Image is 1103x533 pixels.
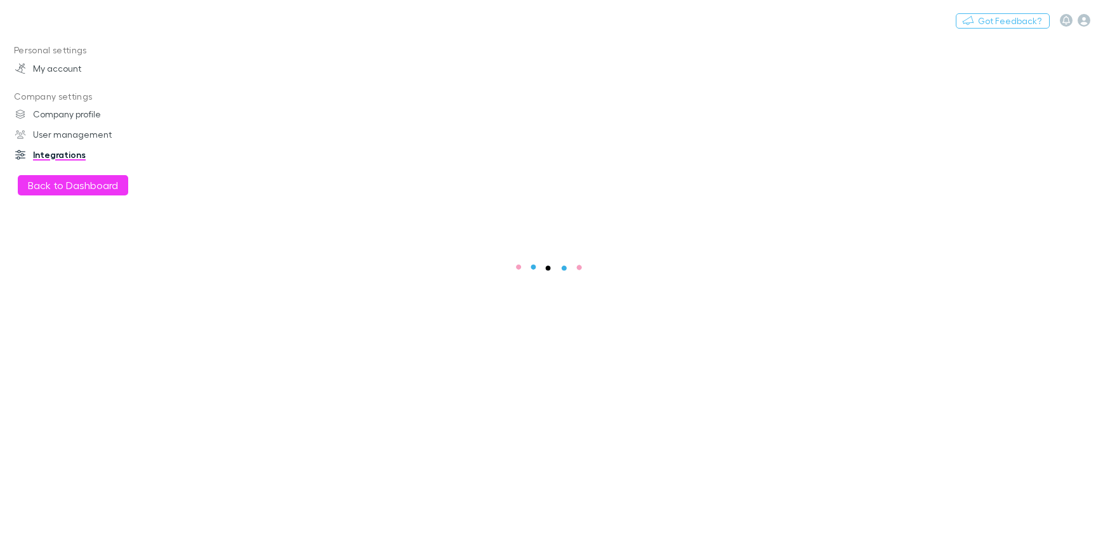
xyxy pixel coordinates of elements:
a: User management [3,124,169,145]
p: Company settings [3,89,169,105]
button: Got Feedback? [956,13,1050,29]
a: My account [3,58,169,79]
a: Company profile [3,104,169,124]
button: Back to Dashboard [18,175,128,195]
p: Personal settings [3,43,169,58]
a: Integrations [3,145,169,165]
